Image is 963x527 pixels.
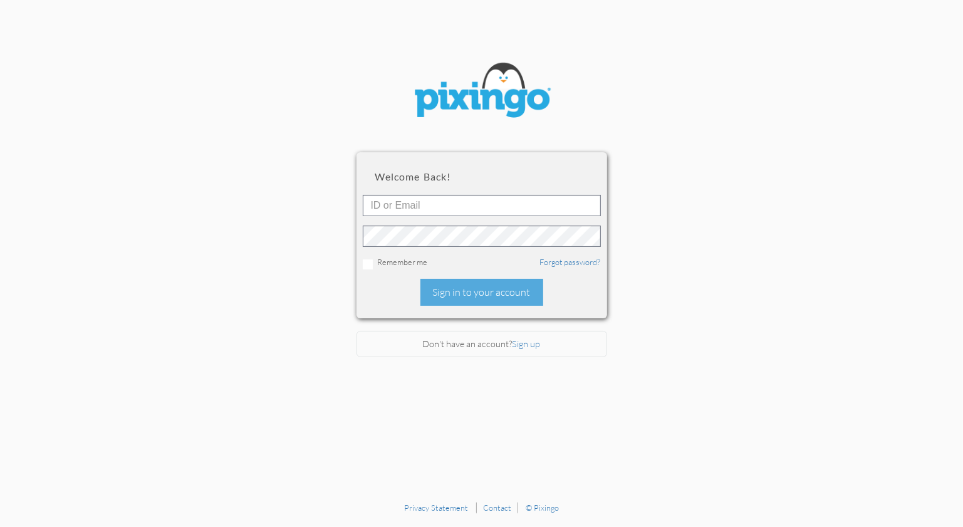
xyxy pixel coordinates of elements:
[540,257,601,267] a: Forgot password?
[513,338,541,349] a: Sign up
[363,256,601,269] div: Remember me
[404,503,468,513] a: Privacy Statement
[375,171,588,182] h2: Welcome back!
[962,526,963,527] iframe: Chat
[420,279,543,306] div: Sign in to your account
[357,331,607,358] div: Don't have an account?
[407,56,557,127] img: pixingo logo
[526,503,559,513] a: © Pixingo
[363,195,601,216] input: ID or Email
[483,503,511,513] a: Contact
